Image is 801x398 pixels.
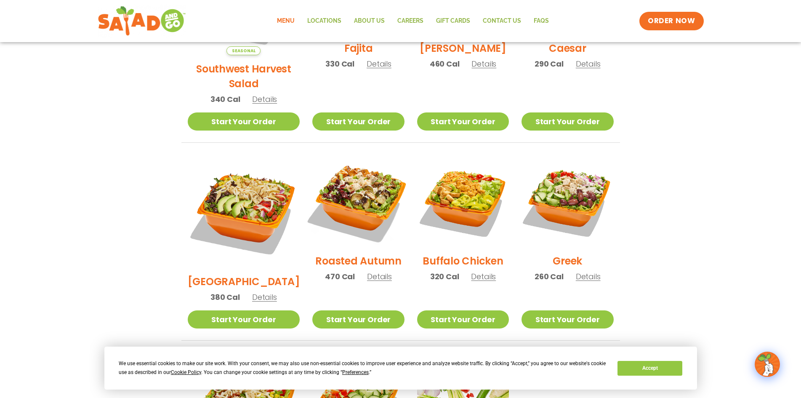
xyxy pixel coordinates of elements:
[188,155,300,268] img: Product photo for BBQ Ranch Salad
[391,11,430,31] a: Careers
[527,11,555,31] a: FAQs
[535,271,564,282] span: 260 Cal
[304,147,412,255] img: Product photo for Roasted Autumn Salad
[420,41,506,56] h2: [PERSON_NAME]
[325,271,355,282] span: 470 Cal
[535,58,564,69] span: 290 Cal
[756,353,779,376] img: wpChatIcon
[344,41,373,56] h2: Fajita
[210,291,240,303] span: 380 Cal
[430,11,476,31] a: GIFT CARDS
[522,310,613,329] a: Start Your Order
[417,112,509,131] a: Start Your Order
[271,11,555,31] nav: Menu
[367,271,392,282] span: Details
[639,12,703,30] a: ORDER NOW
[98,4,186,38] img: new-SAG-logo-768×292
[553,254,582,268] h2: Greek
[471,59,496,69] span: Details
[188,61,300,91] h2: Southwest Harvest Salad
[348,11,391,31] a: About Us
[367,59,391,69] span: Details
[342,369,369,375] span: Preferences
[430,58,460,69] span: 460 Cal
[522,112,613,131] a: Start Your Order
[312,112,404,131] a: Start Your Order
[312,310,404,329] a: Start Your Order
[188,112,300,131] a: Start Your Order
[648,16,695,26] span: ORDER NOW
[315,254,402,268] h2: Roasted Autumn
[271,11,301,31] a: Menu
[252,292,277,302] span: Details
[252,94,277,104] span: Details
[171,369,201,375] span: Cookie Policy
[417,310,509,329] a: Start Your Order
[423,254,503,268] h2: Buffalo Chicken
[576,59,601,69] span: Details
[430,271,459,282] span: 320 Cal
[188,274,300,289] h2: [GEOGRAPHIC_DATA]
[522,155,613,247] img: Product photo for Greek Salad
[617,361,682,376] button: Accept
[549,41,586,56] h2: Caesar
[471,271,496,282] span: Details
[188,310,300,329] a: Start Your Order
[226,46,261,55] span: Seasonal
[325,58,354,69] span: 330 Cal
[210,93,240,105] span: 340 Cal
[301,11,348,31] a: Locations
[104,347,697,390] div: Cookie Consent Prompt
[476,11,527,31] a: Contact Us
[417,155,509,247] img: Product photo for Buffalo Chicken Salad
[119,359,607,377] div: We use essential cookies to make our site work. With your consent, we may also use non-essential ...
[576,271,601,282] span: Details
